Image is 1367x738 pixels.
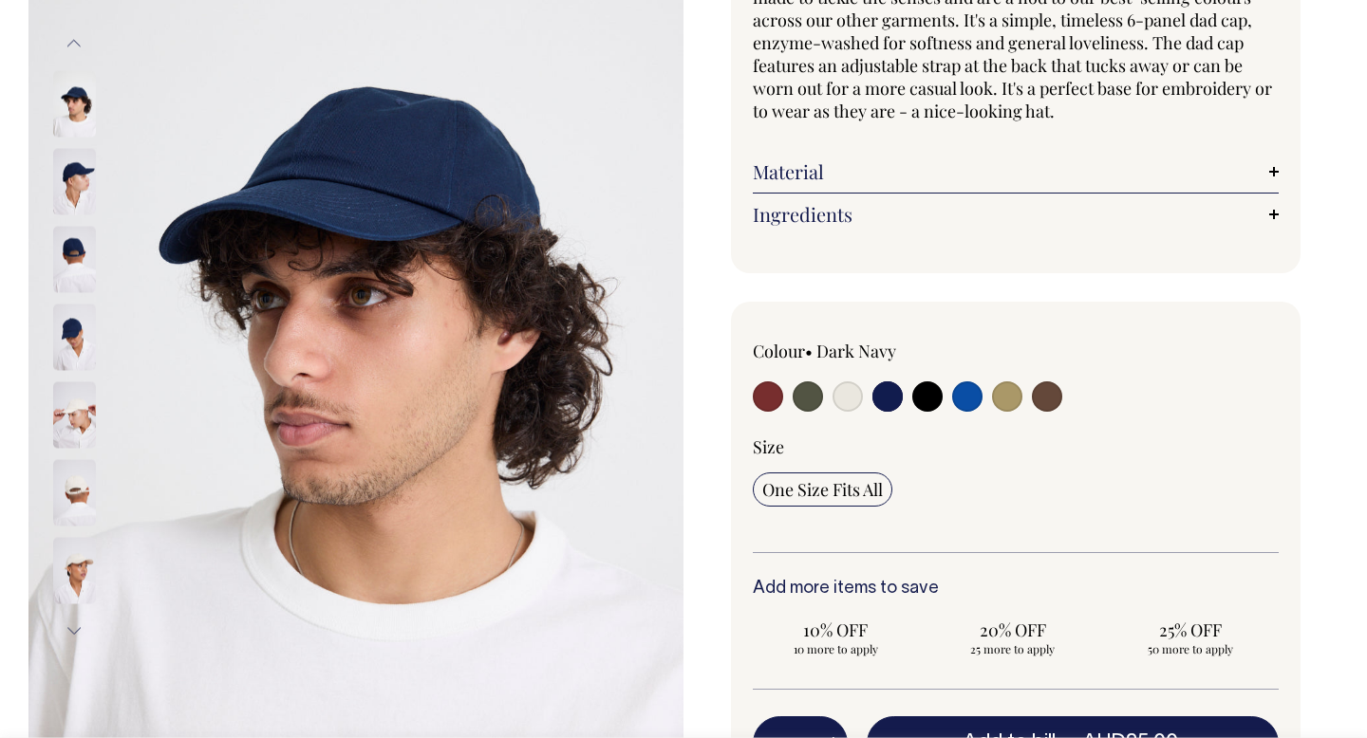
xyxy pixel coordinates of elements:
img: dark-navy [53,304,96,370]
span: 20% OFF [940,618,1087,641]
span: One Size Fits All [762,478,883,501]
span: 50 more to apply [1116,641,1264,656]
span: 10 more to apply [762,641,909,656]
a: Ingredients [753,203,1279,226]
h6: Add more items to save [753,580,1279,599]
img: dark-navy [53,70,96,137]
div: Size [753,435,1279,458]
label: Dark Navy [816,340,896,362]
img: natural [53,537,96,603]
span: 25% OFF [1116,618,1264,641]
button: Next [60,609,88,652]
input: 25% OFF 50 more to apply [1107,613,1273,662]
input: 20% OFF 25 more to apply [930,613,1096,662]
span: 10% OFF [762,618,909,641]
img: natural [53,381,96,448]
img: dark-navy [53,148,96,214]
span: 25 more to apply [940,641,1087,656]
a: Material [753,160,1279,183]
span: • [805,340,813,362]
img: dark-navy [53,226,96,292]
button: Previous [60,23,88,65]
div: Colour [753,340,964,362]
input: One Size Fits All [753,472,892,507]
img: natural [53,459,96,526]
input: 10% OFF 10 more to apply [753,613,919,662]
